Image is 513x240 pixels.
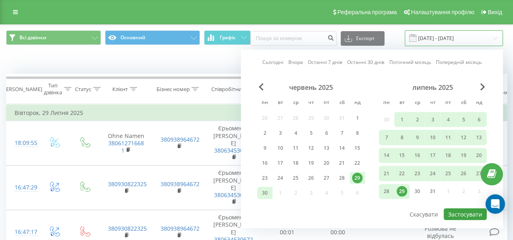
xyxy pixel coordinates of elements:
div: 7 [381,132,392,143]
div: 28 [337,173,347,183]
div: 21 [381,168,392,179]
div: ср 2 лип 2025 р. [410,112,425,127]
div: 23 [260,173,270,183]
div: Статус [75,86,91,93]
abbr: п’ятниця [442,97,454,109]
div: 15 [397,150,407,161]
button: Скасувати [405,208,442,220]
div: 24 [275,173,285,183]
div: сб 14 черв 2025 р. [334,142,350,154]
div: Бізнес номер [156,86,189,93]
div: 8 [397,132,407,143]
div: 10 [427,132,438,143]
div: ср 4 черв 2025 р. [288,127,303,139]
div: 6 [474,114,484,125]
div: чт 3 лип 2025 р. [425,112,440,127]
div: пн 7 лип 2025 р. [379,130,394,145]
div: 4 [443,114,453,125]
div: 18 [443,150,453,161]
span: Вихід [488,9,502,15]
div: 19 [306,158,316,168]
span: Налаштування профілю [411,9,474,15]
div: сб 26 лип 2025 р. [456,166,471,181]
div: пн 28 лип 2025 р. [379,184,394,199]
a: Сьогодні [262,58,283,66]
td: Ohne Namen [100,121,152,166]
div: 8 [352,128,363,138]
div: чт 12 черв 2025 р. [303,142,319,154]
abbr: п’ятниця [320,97,333,109]
div: [PERSON_NAME] [1,86,42,93]
div: пт 11 лип 2025 р. [440,130,456,145]
a: Останні 30 днів [347,58,384,66]
div: 6 [321,128,332,138]
a: Вчора [288,58,303,66]
button: Графік [204,30,251,45]
div: 31 [427,186,438,197]
div: 14 [337,143,347,153]
button: Застосувати [444,208,487,220]
div: 10 [275,143,285,153]
span: Реферальна програма [337,9,397,15]
div: сб 5 лип 2025 р. [456,112,471,127]
button: Основний [105,30,200,45]
div: 1 [397,114,407,125]
div: Open Intercom Messenger [485,194,505,214]
abbr: субота [457,97,470,109]
div: 27 [321,173,332,183]
a: 380930822325 [108,180,147,188]
div: 7 [337,128,347,138]
div: вт 15 лип 2025 р. [394,148,410,163]
abbr: вівторок [396,97,408,109]
a: 380634530672 [214,147,253,154]
div: чт 26 черв 2025 р. [303,172,319,184]
div: 29 [397,186,407,197]
div: 2 [260,128,270,138]
div: 9 [412,132,423,143]
a: 380612716681 [108,139,144,154]
div: сб 28 черв 2025 р. [334,172,350,184]
div: Клієнт [112,86,128,93]
div: ср 25 черв 2025 р. [288,172,303,184]
div: нд 20 лип 2025 р. [471,148,487,163]
div: пн 16 черв 2025 р. [257,157,273,169]
div: вт 29 лип 2025 р. [394,184,410,199]
div: 11 [443,132,453,143]
div: 26 [306,173,316,183]
div: 22 [352,158,363,168]
div: 28 [381,186,392,197]
div: нд 15 черв 2025 р. [350,142,365,154]
abbr: субота [336,97,348,109]
div: Тип дзвінка [44,82,62,96]
div: 11 [290,143,301,153]
div: сб 21 черв 2025 р. [334,157,350,169]
span: Графік [220,35,236,40]
div: 23 [412,168,423,179]
abbr: неділя [473,97,485,109]
abbr: середа [411,97,423,109]
div: 18 [290,158,301,168]
div: 22 [397,168,407,179]
div: чт 10 лип 2025 р. [425,130,440,145]
div: нд 6 лип 2025 р. [471,112,487,127]
div: 17 [427,150,438,161]
td: Єрьоменко [PERSON_NAME] [205,166,262,210]
div: ср 23 лип 2025 р. [410,166,425,181]
div: нд 1 черв 2025 р. [350,112,365,124]
div: вт 8 лип 2025 р. [394,130,410,145]
div: 3 [275,128,285,138]
div: вт 1 лип 2025 р. [394,112,410,127]
div: ср 18 черв 2025 р. [288,157,303,169]
div: нд 8 черв 2025 р. [350,127,365,139]
div: 30 [412,186,423,197]
div: 5 [458,114,469,125]
div: 16:47:29 [15,180,31,195]
div: 27 [474,168,484,179]
div: пт 27 черв 2025 р. [319,172,334,184]
abbr: четвер [427,97,439,109]
div: 3 [427,114,438,125]
div: 12 [306,143,316,153]
div: Співробітник [211,86,244,93]
div: пт 4 лип 2025 р. [440,112,456,127]
a: 380938964672 [161,136,200,143]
